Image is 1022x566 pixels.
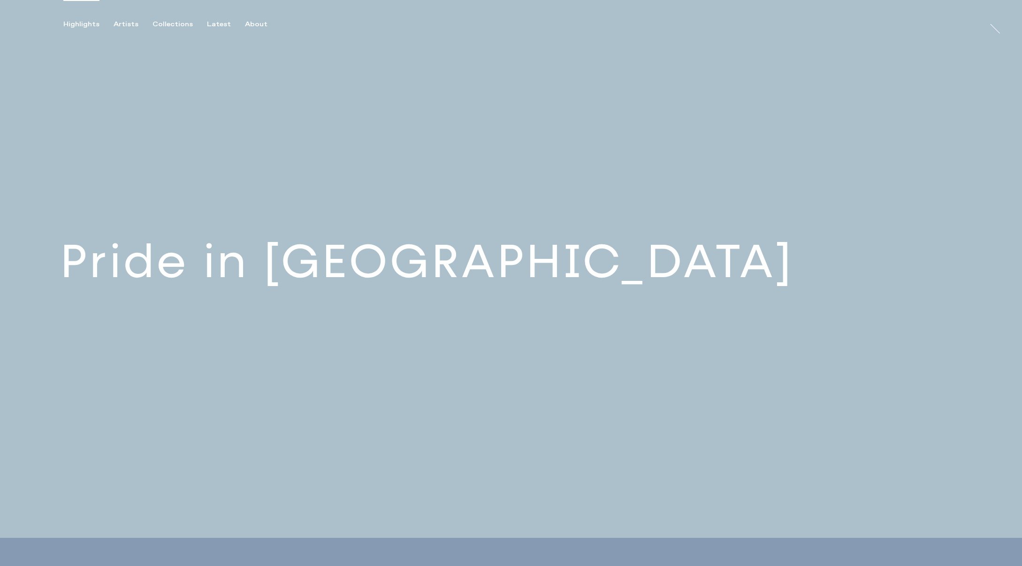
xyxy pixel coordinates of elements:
button: Collections [153,20,207,29]
div: Highlights [63,20,99,29]
div: About [245,20,267,29]
div: Latest [207,20,231,29]
div: Artists [114,20,138,29]
button: Highlights [63,20,114,29]
button: Latest [207,20,245,29]
div: Collections [153,20,193,29]
button: About [245,20,282,29]
button: Artists [114,20,153,29]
